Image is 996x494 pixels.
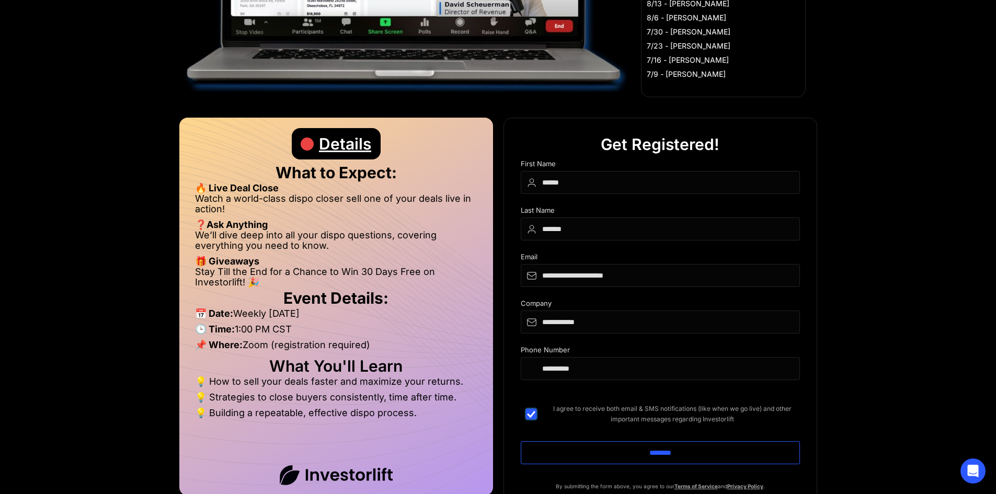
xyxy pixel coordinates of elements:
a: Terms of Service [674,483,718,489]
li: Stay Till the End for a Chance to Win 30 Days Free on Investorlift! 🎉 [195,267,477,288]
a: Privacy Policy [727,483,763,489]
p: By submitting the form above, you agree to our and . [521,481,800,491]
div: Details [319,128,371,159]
strong: ❓Ask Anything [195,219,268,230]
li: 💡 Building a repeatable, effective dispo process. [195,408,477,418]
li: 💡 How to sell your deals faster and maximize your returns. [195,376,477,392]
li: Watch a world-class dispo closer sell one of your deals live in action! [195,193,477,220]
div: Company [521,300,800,311]
h2: What You'll Learn [195,361,477,371]
strong: 🔥 Live Deal Close [195,182,279,193]
li: Zoom (registration required) [195,340,477,355]
li: Weekly [DATE] [195,308,477,324]
strong: 📌 Where: [195,339,243,350]
li: 1:00 PM CST [195,324,477,340]
strong: Event Details: [283,289,388,307]
div: Last Name [521,206,800,217]
li: 💡 Strategies to close buyers consistently, time after time. [195,392,477,408]
li: We’ll dive deep into all your dispo questions, covering everything you need to know. [195,230,477,256]
strong: 🕒 Time: [195,324,235,335]
div: First Name [521,160,800,171]
div: Email [521,253,800,264]
div: Get Registered! [601,129,719,160]
strong: 📅 Date: [195,308,233,319]
div: Open Intercom Messenger [960,458,986,484]
strong: 🎁 Giveaways [195,256,259,267]
form: DIspo Day Main Form [521,160,800,481]
strong: What to Expect: [276,163,397,182]
div: Phone Number [521,346,800,357]
span: I agree to receive both email & SMS notifications (like when we go live) and other important mess... [545,404,800,424]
